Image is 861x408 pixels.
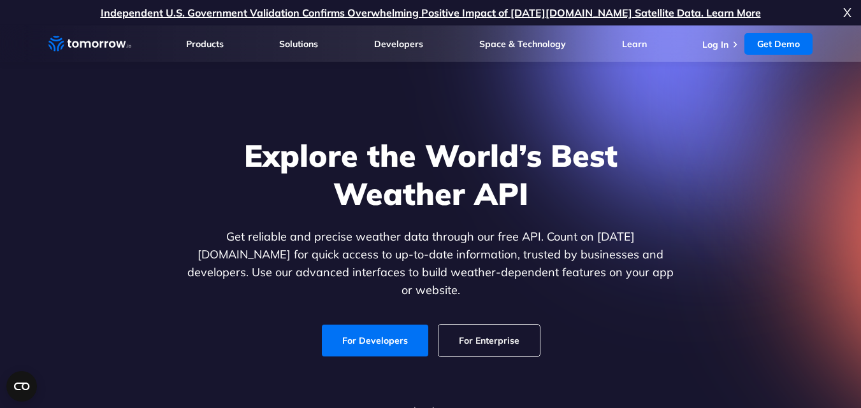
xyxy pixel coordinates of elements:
a: Independent U.S. Government Validation Confirms Overwhelming Positive Impact of [DATE][DOMAIN_NAM... [101,6,761,19]
a: Get Demo [744,33,813,55]
a: For Developers [322,325,428,356]
a: Products [186,38,224,50]
a: For Enterprise [438,325,540,356]
a: Home link [48,34,131,53]
a: Log In [702,39,728,50]
p: Get reliable and precise weather data through our free API. Count on [DATE][DOMAIN_NAME] for quic... [185,228,677,299]
a: Learn [622,38,647,50]
a: Space & Technology [479,38,566,50]
a: Solutions [279,38,318,50]
h1: Explore the World’s Best Weather API [185,136,677,213]
a: Developers [374,38,423,50]
button: Open CMP widget [6,371,37,402]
